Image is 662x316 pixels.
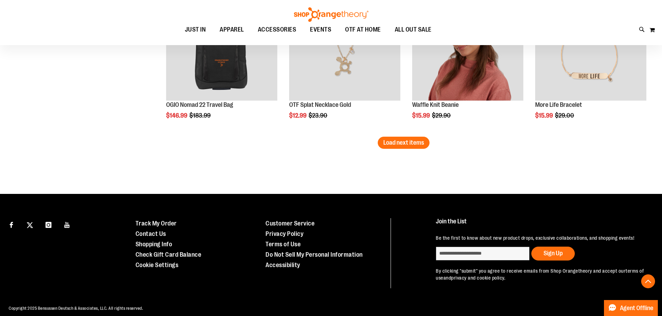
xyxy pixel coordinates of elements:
[27,222,33,228] img: Twitter
[436,267,646,281] p: By clicking "submit" you agree to receive emails from Shop Orangetheory and accept our and
[61,218,73,230] a: Visit our Youtube page
[265,262,300,268] a: Accessibility
[289,112,308,119] span: $12.99
[265,251,363,258] a: Do Not Sell My Personal Information
[42,218,55,230] a: Visit our Instagram page
[136,230,166,237] a: Contact Us
[265,230,303,237] a: Privacy Policy
[436,218,646,231] h4: Join the List
[395,22,432,37] span: ALL OUT SALE
[5,218,17,230] a: Visit our Facebook page
[258,22,296,37] span: ACCESSORIES
[345,22,381,37] span: OTF AT HOME
[436,234,646,241] p: Be the first to know about new product drops, exclusive collaborations, and shopping events!
[309,112,328,119] span: $23.90
[544,250,563,257] span: Sign Up
[378,137,430,149] button: Load next items
[641,274,655,288] button: Back To Top
[535,101,582,108] a: More Life Bracelet
[9,306,143,311] span: Copyright 2025 Bensussen Deutsch & Associates, LLC. All rights reserved.
[535,112,554,119] span: $15.99
[436,247,530,261] input: enter email
[620,305,653,311] span: Agent Offline
[293,7,369,22] img: Shop Orangetheory
[432,112,452,119] span: $29.90
[310,22,331,37] span: EVENTS
[531,247,575,261] button: Sign Up
[166,101,233,108] a: OGIO Nomad 22 Travel Bag
[136,251,202,258] a: Check Gift Card Balance
[136,241,172,248] a: Shopping Info
[412,101,459,108] a: Waffle Knit Beanie
[289,101,351,108] a: OTF Splat Necklace Gold
[189,112,212,119] span: $183.99
[383,139,424,146] span: Load next items
[436,268,644,281] a: terms of use
[220,22,244,37] span: APPAREL
[555,112,575,119] span: $29.00
[166,112,188,119] span: $146.99
[136,262,179,268] a: Cookie Settings
[265,220,314,227] a: Customer Service
[185,22,206,37] span: JUST IN
[136,220,177,227] a: Track My Order
[412,112,431,119] span: $15.99
[24,218,36,230] a: Visit our X page
[604,300,658,316] button: Agent Offline
[265,241,301,248] a: Terms of Use
[451,275,505,281] a: privacy and cookie policy.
